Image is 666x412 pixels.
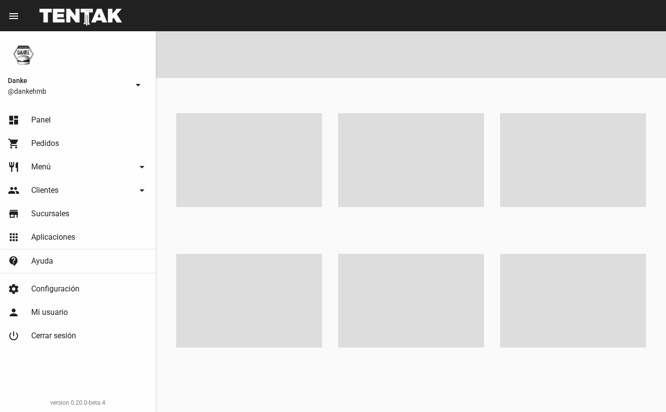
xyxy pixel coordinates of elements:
mat-icon: arrow_drop_down [132,79,144,91]
span: Clientes [31,185,59,195]
img: 1d4517d0-56da-456b-81f5-6111ccf01445.png [8,39,39,70]
mat-icon: shopping_cart [8,138,20,149]
mat-icon: settings [8,283,20,295]
span: Aplicaciones [31,232,75,242]
span: Ayuda [31,256,53,266]
span: Danke [8,75,128,86]
mat-icon: store [8,208,20,220]
mat-icon: people [8,185,20,196]
span: Sucursales [31,209,69,219]
span: Panel [31,115,51,125]
span: Configuración [31,284,80,294]
mat-icon: restaurant [8,161,20,173]
span: Menú [31,162,51,172]
span: Pedidos [31,139,59,148]
mat-icon: arrow_drop_down [136,161,148,173]
mat-icon: apps [8,231,20,243]
mat-icon: arrow_drop_down [136,185,148,196]
span: @dankehmb [8,86,128,96]
mat-icon: dashboard [8,114,20,126]
span: Mi usuario [31,308,68,317]
div: version 0.20.0-beta.4 [8,398,148,408]
span: Cerrar sesión [31,331,76,341]
mat-icon: menu [8,10,20,22]
mat-icon: person [8,307,20,318]
mat-icon: contact_support [8,255,20,267]
mat-icon: power_settings_new [8,330,20,342]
